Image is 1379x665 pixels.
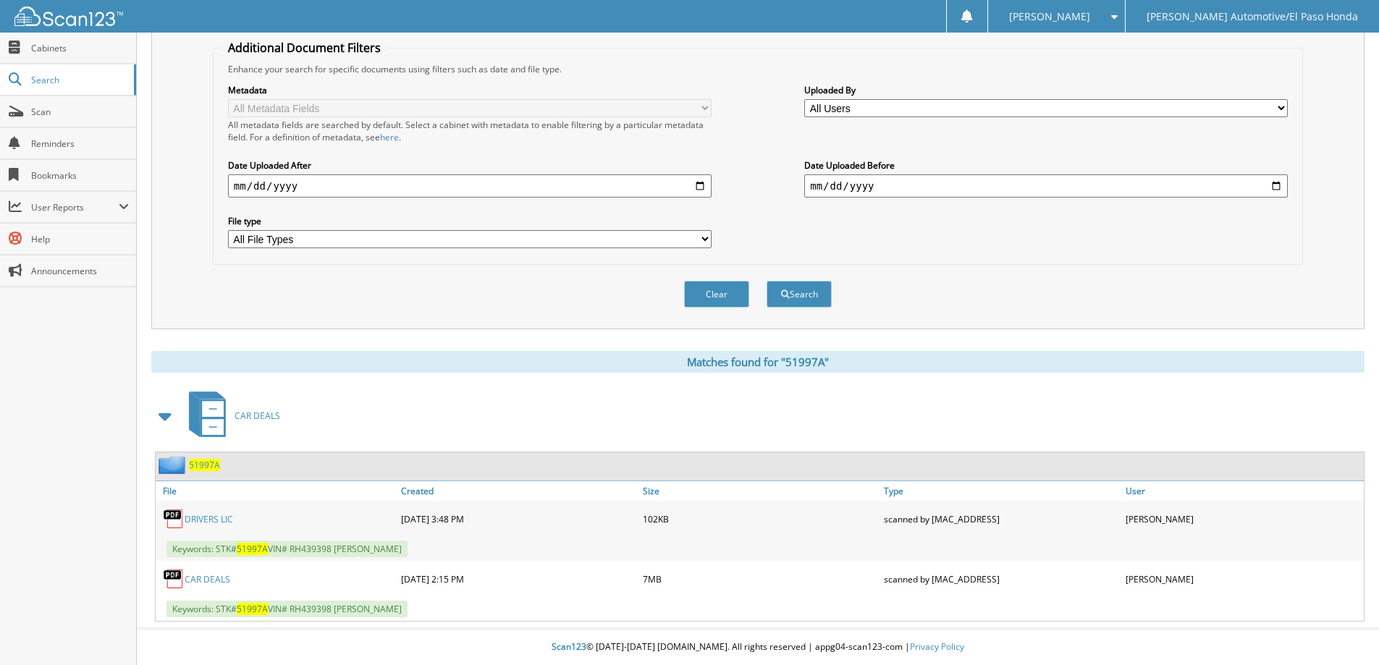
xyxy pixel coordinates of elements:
a: File [156,481,397,501]
div: [DATE] 3:48 PM [397,504,639,533]
span: Scan [31,106,129,118]
label: Date Uploaded Before [804,159,1288,171]
button: Search [767,281,832,308]
input: end [804,174,1288,198]
div: All metadata fields are searched by default. Select a cabinet with metadata to enable filtering b... [228,119,712,143]
img: folder2.png [159,456,189,474]
span: Help [31,233,129,245]
label: File type [228,215,712,227]
a: Privacy Policy [910,640,964,653]
span: [PERSON_NAME] [1009,12,1090,21]
div: [PERSON_NAME] [1122,564,1364,593]
iframe: Chat Widget [1307,596,1379,665]
a: CAR DEALS [185,573,230,585]
div: [PERSON_NAME] [1122,504,1364,533]
span: 51997A [237,543,268,555]
div: scanned by [MAC_ADDRESS] [880,564,1122,593]
div: © [DATE]-[DATE] [DOMAIN_NAME]. All rights reserved | appg04-scan123-com | [137,630,1379,665]
span: User Reports [31,201,119,213]
div: [DATE] 2:15 PM [397,564,639,593]
button: Clear [684,281,749,308]
div: Matches found for "51997A" [151,351,1365,373]
label: Metadata [228,84,712,96]
legend: Additional Document Filters [221,40,388,56]
div: 102KB [639,504,881,533]
span: Search [31,74,127,86]
span: Bookmarks [31,169,129,182]
span: Keywords: STK# VIN# RH439398 [PERSON_NAME] [166,601,408,617]
label: Uploaded By [804,84,1288,96]
span: Cabinets [31,42,129,54]
a: 51997A [189,459,220,471]
img: PDF.png [163,568,185,590]
a: Created [397,481,639,501]
div: 7MB [639,564,881,593]
span: [PERSON_NAME] Automotive/El Paso Honda [1147,12,1358,21]
a: DRIVERS LIC [185,513,233,525]
img: PDF.png [163,508,185,530]
span: Scan123 [552,640,586,653]
div: Enhance your search for specific documents using filters such as date and file type. [221,63,1295,75]
img: scan123-logo-white.svg [14,7,123,26]
label: Date Uploaded After [228,159,712,171]
a: CAR DEALS [180,387,280,444]
div: scanned by [MAC_ADDRESS] [880,504,1122,533]
span: Keywords: STK# VIN# RH439398 [PERSON_NAME] [166,541,408,557]
a: here [380,131,399,143]
a: Type [880,481,1122,501]
span: Announcements [31,265,129,277]
span: 51997A [237,603,268,615]
a: Size [639,481,881,501]
a: User [1122,481,1364,501]
span: Reminders [31,137,129,150]
span: CAR DEALS [235,410,280,422]
input: start [228,174,712,198]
